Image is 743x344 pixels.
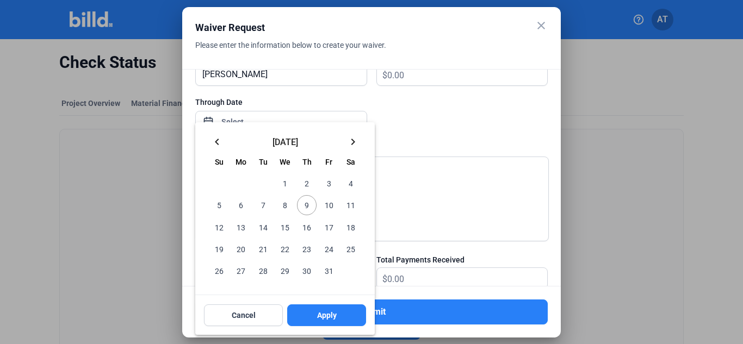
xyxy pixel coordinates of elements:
[296,238,318,260] button: October 23, 2025
[253,195,273,215] span: 7
[215,158,224,166] span: Su
[340,238,362,260] button: October 25, 2025
[318,194,339,216] button: October 10, 2025
[275,195,295,215] span: 8
[297,173,317,193] span: 2
[296,216,318,238] button: October 16, 2025
[230,194,252,216] button: October 6, 2025
[274,194,296,216] button: October 8, 2025
[340,194,362,216] button: October 11, 2025
[231,239,251,259] span: 20
[209,261,229,280] span: 26
[318,238,339,260] button: October 24, 2025
[275,261,295,280] span: 29
[208,216,230,238] button: October 12, 2025
[280,158,290,166] span: We
[341,217,361,237] span: 18
[208,172,274,194] td: OCT
[209,195,229,215] span: 5
[231,217,251,237] span: 13
[230,260,252,282] button: October 27, 2025
[296,194,318,216] button: October 9, 2025
[252,238,274,260] button: October 21, 2025
[210,135,224,148] mat-icon: keyboard_arrow_left
[228,137,342,146] span: [DATE]
[208,238,230,260] button: October 19, 2025
[208,194,230,216] button: October 5, 2025
[297,195,317,215] span: 9
[231,261,251,280] span: 27
[252,260,274,282] button: October 28, 2025
[296,172,318,194] button: October 2, 2025
[318,216,339,238] button: October 17, 2025
[275,173,295,193] span: 1
[274,172,296,194] button: October 1, 2025
[259,158,268,166] span: Tu
[287,304,366,326] button: Apply
[341,173,361,193] span: 4
[319,239,338,259] span: 24
[340,216,362,238] button: October 18, 2025
[230,216,252,238] button: October 13, 2025
[302,158,312,166] span: Th
[236,158,246,166] span: Mo
[252,216,274,238] button: October 14, 2025
[319,173,338,193] span: 3
[231,195,251,215] span: 6
[319,195,338,215] span: 10
[230,238,252,260] button: October 20, 2025
[204,304,283,326] button: Cancel
[275,217,295,237] span: 15
[341,239,361,259] span: 25
[346,158,355,166] span: Sa
[252,194,274,216] button: October 7, 2025
[346,135,360,148] mat-icon: keyboard_arrow_right
[253,261,273,280] span: 28
[232,310,256,321] span: Cancel
[325,158,332,166] span: Fr
[296,260,318,282] button: October 30, 2025
[297,261,317,280] span: 30
[318,172,339,194] button: October 3, 2025
[208,260,230,282] button: October 26, 2025
[253,217,273,237] span: 14
[340,172,362,194] button: October 4, 2025
[274,238,296,260] button: October 22, 2025
[275,239,295,259] span: 22
[274,216,296,238] button: October 15, 2025
[209,217,229,237] span: 12
[297,239,317,259] span: 23
[209,239,229,259] span: 19
[317,310,337,321] span: Apply
[319,261,338,280] span: 31
[297,217,317,237] span: 16
[253,239,273,259] span: 21
[319,217,338,237] span: 17
[341,195,361,215] span: 11
[318,260,339,282] button: October 31, 2025
[274,260,296,282] button: October 29, 2025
